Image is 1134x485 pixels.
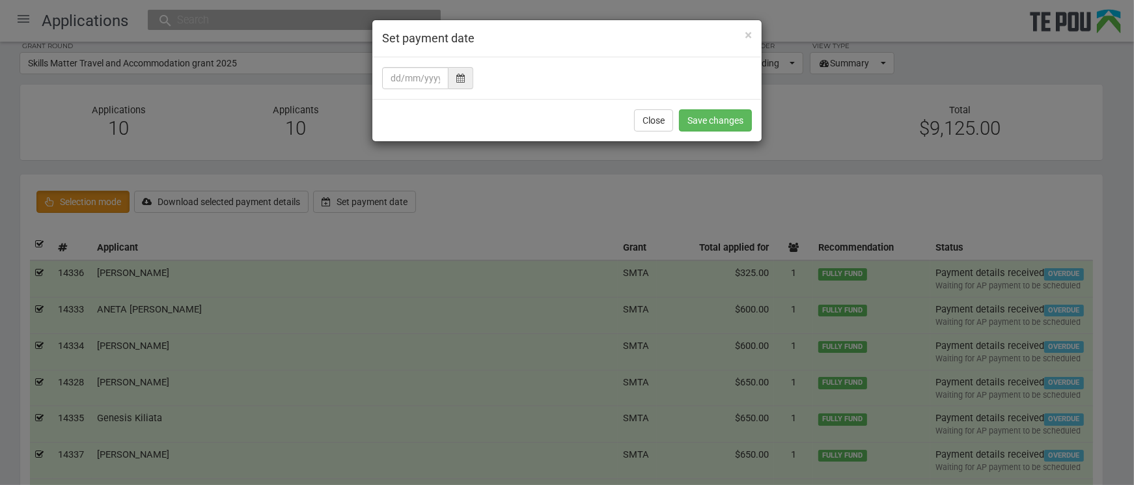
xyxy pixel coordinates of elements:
button: Close [634,109,673,132]
h4: Set payment date [382,30,752,47]
button: Close [745,29,752,42]
span: × [745,27,752,43]
button: Save changes [679,109,752,132]
input: dd/mm/yyyy [382,67,449,89]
